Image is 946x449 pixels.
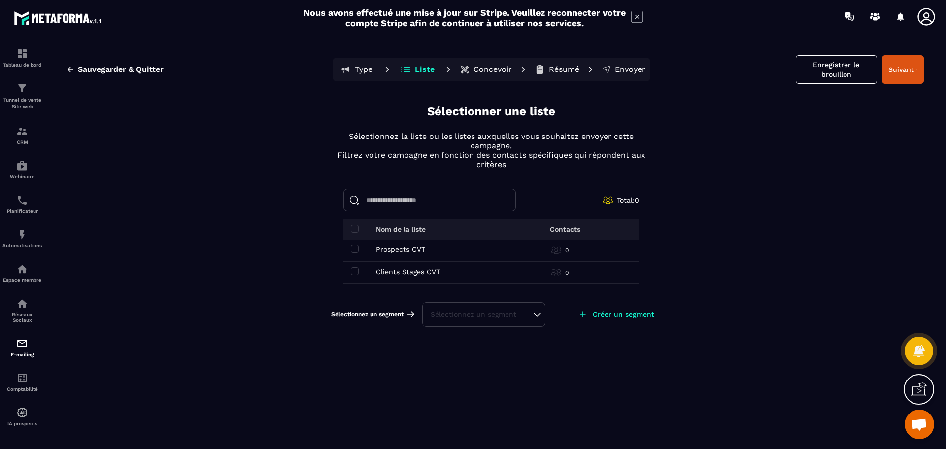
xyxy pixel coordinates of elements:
p: Planificateur [2,208,42,214]
p: Nom de la liste [376,225,426,233]
img: logo [14,9,102,27]
img: automations [16,263,28,275]
a: formationformationTableau de bord [2,40,42,75]
button: Concevoir [457,60,515,79]
p: Envoyer [615,65,645,74]
button: Type [335,60,379,79]
p: Contacts [550,225,580,233]
a: accountantaccountantComptabilité [2,365,42,399]
p: Concevoir [473,65,512,74]
a: social-networksocial-networkRéseaux Sociaux [2,290,42,330]
a: formationformationTunnel de vente Site web [2,75,42,118]
p: Automatisations [2,243,42,248]
p: Sélectionner une liste [427,104,555,120]
p: E-mailing [2,352,42,357]
p: Résumé [549,65,579,74]
img: formation [16,82,28,94]
p: Réseaux Sociaux [2,312,42,323]
p: Sélectionnez la liste ou les listes auxquelles vous souhaitez envoyer cette campagne. [331,132,651,150]
p: CRM [2,139,42,145]
button: Enregistrer le brouillon [796,55,877,84]
p: Créer un segment [593,311,654,318]
img: scheduler [16,194,28,206]
p: 0 [565,246,569,254]
a: formationformationCRM [2,118,42,152]
a: automationsautomationsEspace membre [2,256,42,290]
button: Résumé [532,60,582,79]
img: automations [16,229,28,241]
a: schedulerschedulerPlanificateur [2,187,42,221]
img: social-network [16,298,28,310]
button: Envoyer [599,60,648,79]
img: accountant [16,372,28,384]
span: Total: 0 [617,196,639,204]
p: Webinaire [2,174,42,179]
p: Comptabilité [2,386,42,392]
img: formation [16,48,28,60]
p: IA prospects [2,421,42,426]
img: email [16,338,28,349]
span: Sélectionnez un segment [331,311,404,318]
a: Ouvrir le chat [905,410,934,439]
p: Tableau de bord [2,62,42,68]
img: automations [16,160,28,172]
button: Liste [396,60,440,79]
p: Liste [415,65,435,74]
h2: Nous avons effectué une mise à jour sur Stripe. Veuillez reconnecter votre compte Stripe afin de ... [303,7,626,28]
button: Suivant [882,55,924,84]
a: automationsautomationsAutomatisations [2,221,42,256]
a: emailemailE-mailing [2,330,42,365]
img: automations [16,407,28,418]
img: formation [16,125,28,137]
p: Espace membre [2,277,42,283]
p: Prospects CVT [376,245,425,253]
button: Sauvegarder & Quitter [59,61,171,78]
p: Tunnel de vente Site web [2,97,42,110]
p: Clients Stages CVT [376,268,440,276]
p: 0 [565,269,569,276]
p: Filtrez votre campagne en fonction des contacts spécifiques qui répondent aux critères [331,150,651,169]
a: automationsautomationsWebinaire [2,152,42,187]
p: Type [355,65,372,74]
span: Sauvegarder & Quitter [78,65,164,74]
